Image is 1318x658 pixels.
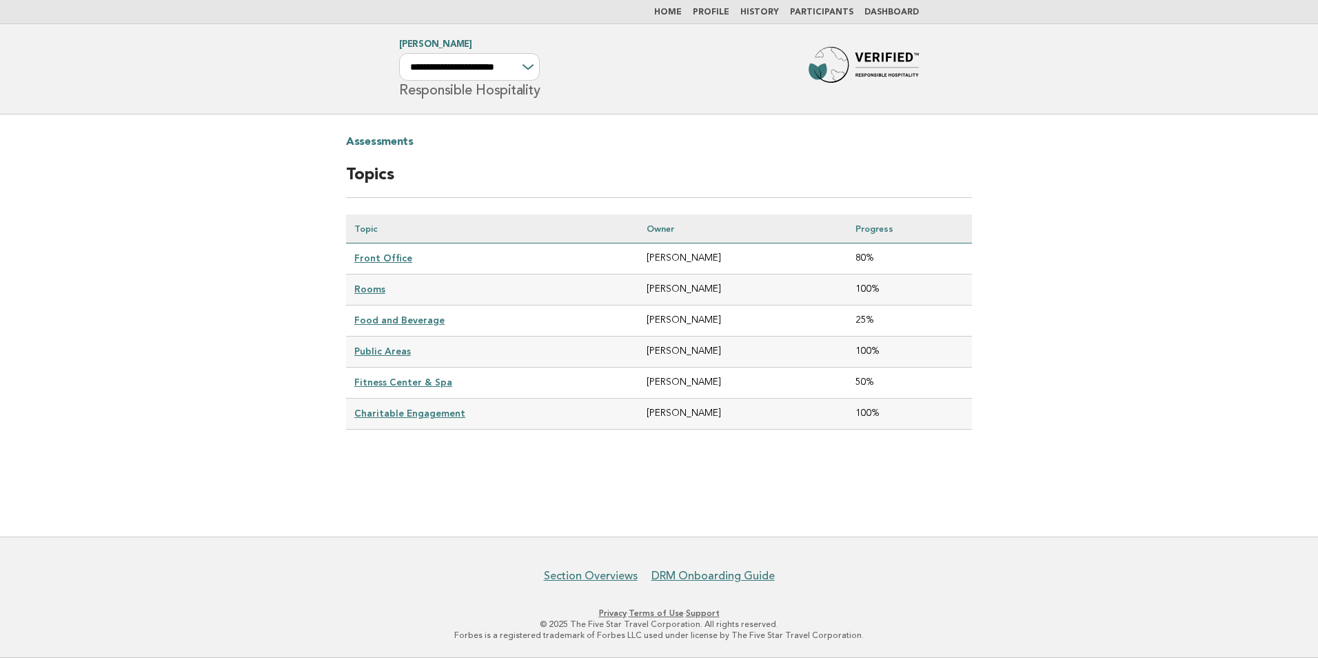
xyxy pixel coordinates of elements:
img: Forbes Travel Guide [809,47,919,91]
th: Progress [847,215,972,243]
td: 100% [847,399,972,430]
td: [PERSON_NAME] [638,243,847,274]
a: Front Office [354,252,412,263]
a: Rooms [354,283,385,295]
a: Profile [693,8,729,17]
td: 100% [847,274,972,305]
td: [PERSON_NAME] [638,337,847,368]
p: · · [237,608,1081,619]
a: Home [654,8,682,17]
a: Terms of Use [629,608,684,618]
td: [PERSON_NAME] [638,274,847,305]
td: [PERSON_NAME] [638,305,847,336]
td: 25% [847,305,972,336]
a: Participants [790,8,853,17]
a: Dashboard [864,8,919,17]
a: Charitable Engagement [354,408,465,419]
a: Public Areas [354,346,411,357]
h1: Responsible Hospitality [399,41,540,97]
th: Topic [346,215,638,243]
td: [PERSON_NAME] [638,399,847,430]
a: Section Overviews [544,569,638,583]
a: Fitness Center & Spa [354,377,452,388]
a: Support [686,608,720,618]
td: 100% [847,337,972,368]
a: Assessments [346,131,414,153]
p: © 2025 The Five Star Travel Corporation. All rights reserved. [237,619,1081,630]
td: [PERSON_NAME] [638,368,847,399]
td: 50% [847,368,972,399]
h2: Topics [346,164,972,198]
td: 80% [847,243,972,274]
a: Food and Beverage [354,315,445,326]
a: Privacy [599,608,627,618]
a: DRM Onboarding Guide [651,569,775,583]
th: Owner [638,215,847,243]
a: [PERSON_NAME] [399,40,472,49]
a: History [740,8,779,17]
p: Forbes is a registered trademark of Forbes LLC used under license by The Five Star Travel Corpora... [237,630,1081,641]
